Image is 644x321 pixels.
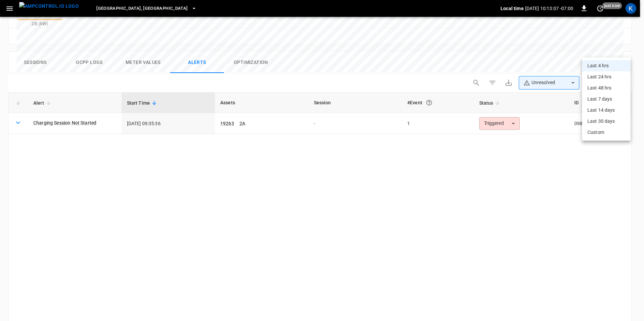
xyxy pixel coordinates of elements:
[582,127,631,138] li: Custom
[582,94,631,105] li: Last 7 days
[582,71,631,82] li: Last 24 hrs
[582,60,631,71] li: Last 4 hrs
[582,105,631,116] li: Last 14 days
[582,116,631,127] li: Last 30 days
[582,82,631,94] li: Last 48 hrs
